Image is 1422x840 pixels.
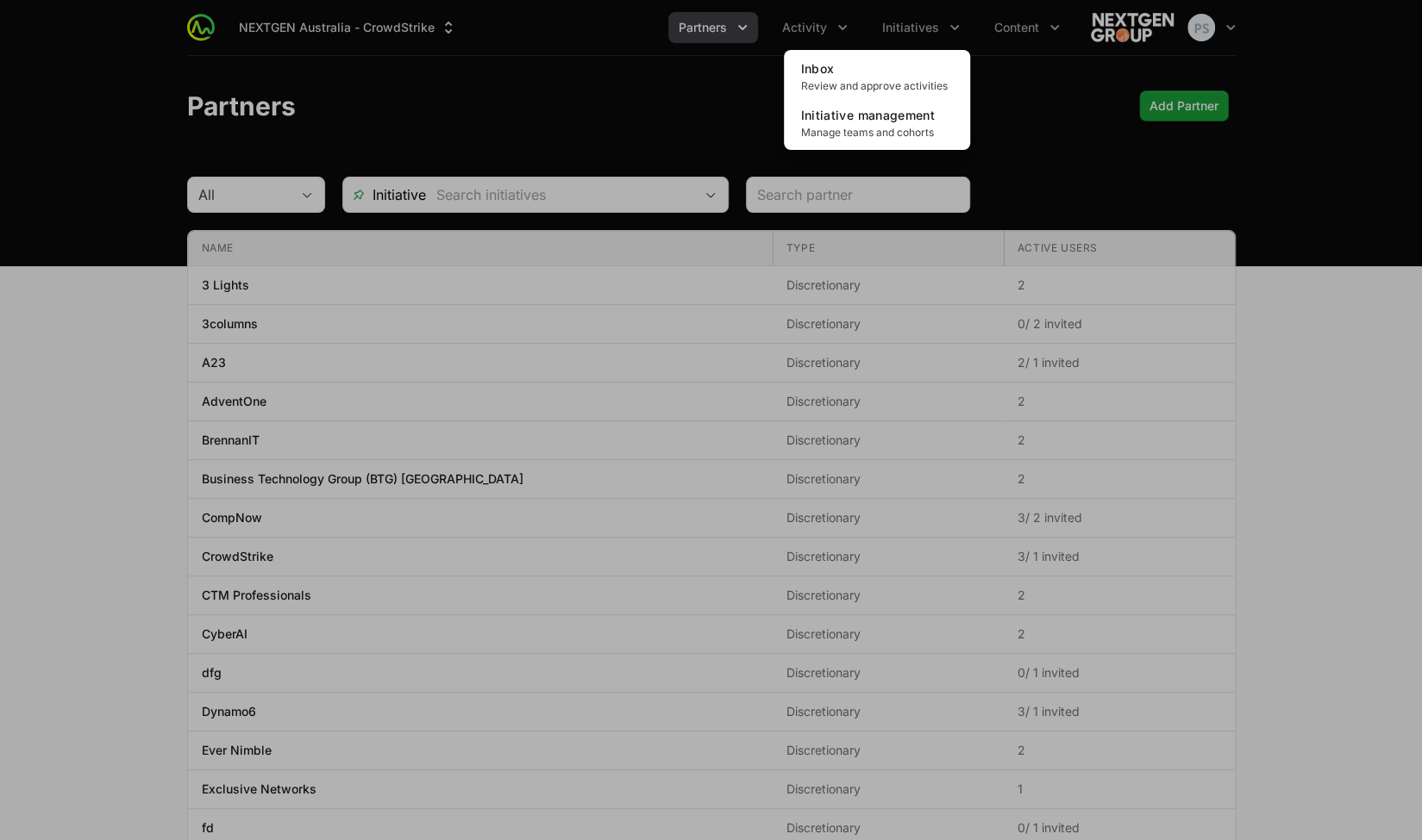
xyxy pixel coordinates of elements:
span: Manage teams and cohorts [801,126,953,140]
a: Initiative managementManage teams and cohorts [787,100,967,146]
span: Inbox [801,61,835,76]
div: Initiatives menu [872,12,970,43]
a: InboxReview and approve activities [787,53,967,100]
span: Initiative management [801,108,935,122]
div: Main navigation [215,12,1070,43]
span: Review and approve activities [801,79,953,93]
